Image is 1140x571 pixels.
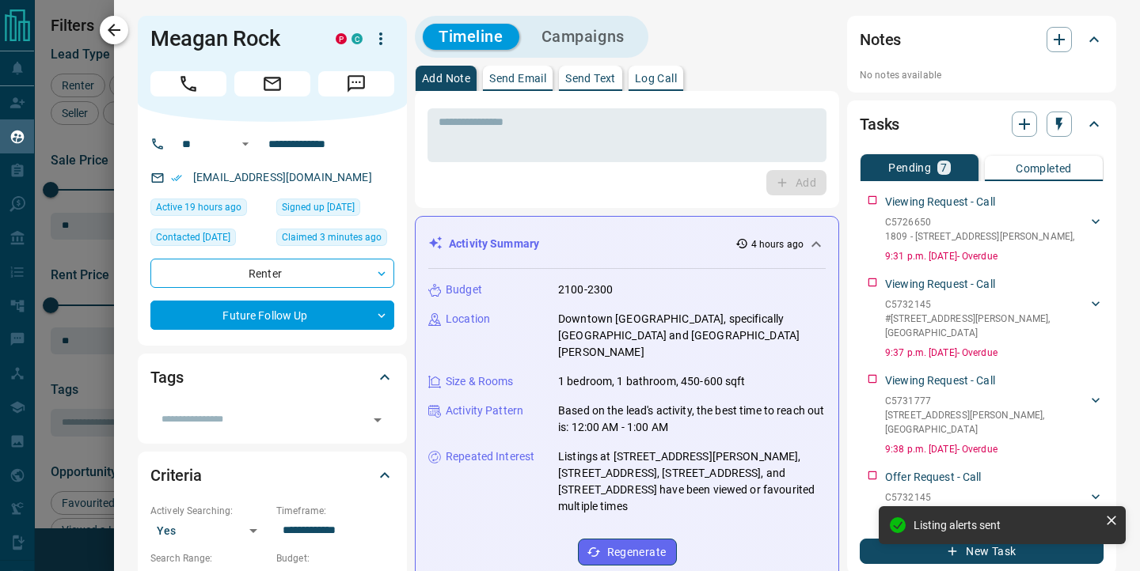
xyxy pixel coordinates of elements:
[446,282,482,298] p: Budget
[558,373,746,390] p: 1 bedroom, 1 bathroom, 450-600 sqft
[885,394,1088,408] p: C5731777
[446,373,514,390] p: Size & Rooms
[150,358,394,396] div: Tags
[156,199,241,215] span: Active 19 hours ago
[236,134,255,153] button: Open
[885,249,1104,263] p: 9:31 p.m. [DATE] - Overdue
[156,229,230,245] span: Contacted [DATE]
[860,27,901,52] h2: Notes
[885,194,995,210] p: Viewing Request - Call
[885,391,1104,440] div: C5731777[STREET_ADDRESS][PERSON_NAME],[GEOGRAPHIC_DATA]
[885,215,1074,229] p: C5726650
[914,519,1099,531] div: Listing alerts sent
[860,105,1104,143] div: Tasks
[282,199,355,215] span: Signed up [DATE]
[276,199,394,221] div: Thu Jul 07 2022
[150,301,394,330] div: Future Follow Up
[150,26,312,51] h1: Meagan Rock
[150,229,268,251] div: Mon Aug 15 2022
[885,346,1104,360] p: 9:37 p.m. [DATE] - Overdue
[150,463,202,488] h2: Criteria
[526,24,640,50] button: Campaigns
[422,73,470,84] p: Add Note
[940,162,947,173] p: 7
[282,229,382,245] span: Claimed 3 minutes ago
[885,312,1088,340] p: #[STREET_ADDRESS][PERSON_NAME] , [GEOGRAPHIC_DATA]
[751,237,804,251] p: 4 hours ago
[150,551,268,565] p: Search Range:
[276,551,394,565] p: Budget:
[860,21,1104,59] div: Notes
[860,112,899,137] h2: Tasks
[558,311,826,361] p: Downtown [GEOGRAPHIC_DATA], specifically [GEOGRAPHIC_DATA] and [GEOGRAPHIC_DATA][PERSON_NAME]
[150,199,268,221] div: Wed Aug 13 2025
[885,372,995,389] p: Viewing Request - Call
[885,294,1104,343] div: C5732145#[STREET_ADDRESS][PERSON_NAME],[GEOGRAPHIC_DATA]
[171,172,182,183] svg: Email Verified
[193,171,372,183] a: [EMAIL_ADDRESS][DOMAIN_NAME]
[449,236,539,252] p: Activity Summary
[885,297,1088,312] p: C5732145
[578,539,677,565] button: Regenerate
[367,409,389,431] button: Open
[565,73,616,84] p: Send Text
[446,311,490,327] p: Location
[558,403,826,436] p: Based on the lead's activity, the best time to reach out is: 12:00 AM - 1:00 AM
[885,276,995,293] p: Viewing Request - Call
[428,229,826,259] div: Activity Summary4 hours ago
[885,442,1104,456] p: 9:38 p.m. [DATE] - Overdue
[860,539,1104,564] button: New Task
[1016,163,1072,174] p: Completed
[150,71,226,96] span: Call
[558,448,826,515] p: Listings at [STREET_ADDRESS][PERSON_NAME], [STREET_ADDRESS], [STREET_ADDRESS], and [STREET_ADDRES...
[558,282,613,298] p: 2100-2300
[860,68,1104,82] p: No notes available
[885,229,1074,244] p: 1809 - [STREET_ADDRESS][PERSON_NAME] ,
[318,71,394,96] span: Message
[150,259,394,288] div: Renter
[489,73,546,84] p: Send Email
[150,504,268,518] p: Actively Searching:
[885,469,982,486] p: Offer Request - Call
[423,24,519,50] button: Timeline
[276,504,394,518] p: Timeframe:
[888,162,931,173] p: Pending
[150,365,183,390] h2: Tags
[336,33,347,44] div: property.ca
[885,490,965,505] p: C5732145
[351,33,363,44] div: condos.ca
[885,487,1104,522] div: C5732145Offer Price: $1,950
[234,71,310,96] span: Email
[150,518,268,543] div: Yes
[446,403,523,419] p: Activity Pattern
[885,408,1088,437] p: [STREET_ADDRESS][PERSON_NAME] , [GEOGRAPHIC_DATA]
[276,229,394,251] div: Thu Aug 14 2025
[635,73,677,84] p: Log Call
[446,448,534,465] p: Repeated Interest
[150,456,394,494] div: Criteria
[885,212,1104,247] div: C57266501809 - [STREET_ADDRESS][PERSON_NAME],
